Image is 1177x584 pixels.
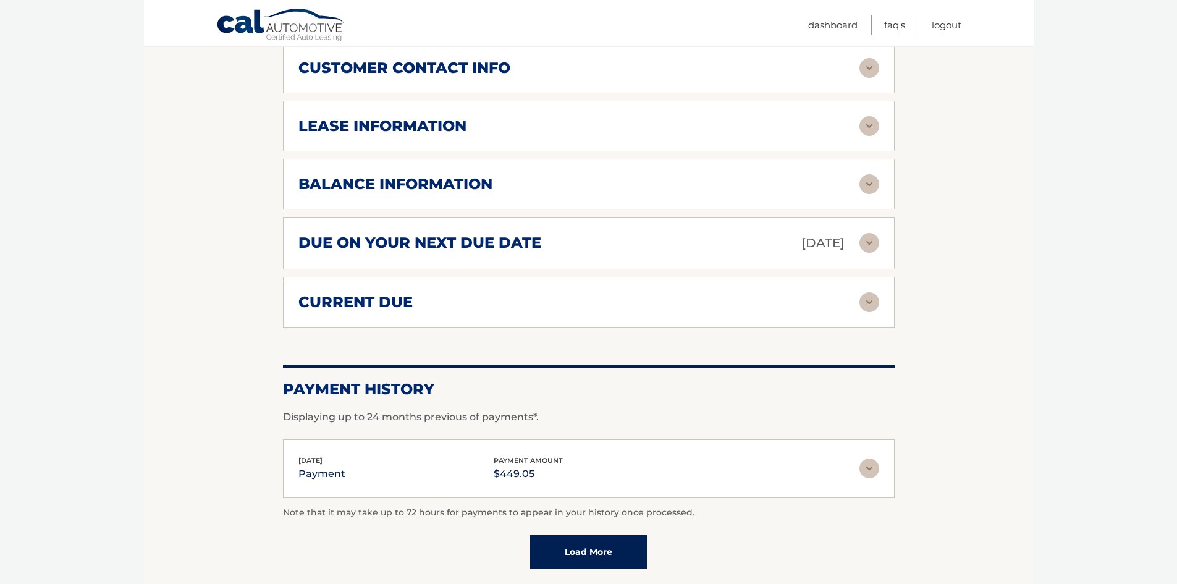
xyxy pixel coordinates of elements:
img: accordion-rest.svg [859,292,879,312]
h2: lease information [298,117,466,135]
span: payment amount [494,456,563,465]
h2: due on your next due date [298,234,541,252]
span: [DATE] [298,456,323,465]
img: accordion-rest.svg [859,459,879,478]
p: Displaying up to 24 months previous of payments*. [283,410,895,425]
img: accordion-rest.svg [859,116,879,136]
img: accordion-rest.svg [859,174,879,194]
a: Logout [932,15,961,35]
p: $449.05 [494,465,563,483]
h2: Payment History [283,380,895,399]
img: accordion-rest.svg [859,58,879,78]
p: Note that it may take up to 72 hours for payments to appear in your history once processed. [283,506,895,520]
h2: current due [298,293,413,311]
a: FAQ's [884,15,905,35]
h2: customer contact info [298,59,510,77]
p: [DATE] [801,232,845,254]
a: Load More [530,535,647,569]
img: accordion-rest.svg [859,233,879,253]
h2: balance information [298,175,492,193]
p: payment [298,465,345,483]
a: Dashboard [808,15,858,35]
a: Cal Automotive [216,8,346,44]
